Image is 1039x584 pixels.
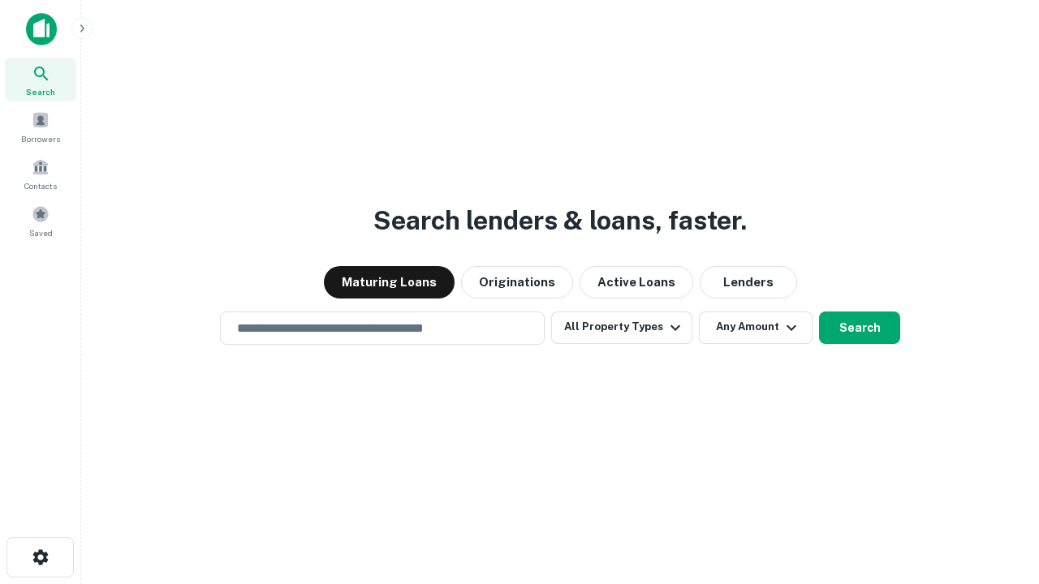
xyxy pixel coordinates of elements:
[5,105,76,148] a: Borrowers
[5,152,76,195] a: Contacts
[373,201,747,240] h3: Search lenders & loans, faster.
[461,266,573,298] button: Originations
[958,454,1039,532] iframe: Chat Widget
[580,266,693,298] button: Active Loans
[819,311,900,344] button: Search
[5,199,76,243] a: Saved
[26,85,55,98] span: Search
[699,311,813,344] button: Any Amount
[324,266,455,298] button: Maturing Loans
[700,266,797,298] button: Lenders
[26,13,57,45] img: capitalize-icon.png
[29,226,53,239] span: Saved
[24,179,57,192] span: Contacts
[5,58,76,101] a: Search
[21,132,60,145] span: Borrowers
[551,311,692,344] button: All Property Types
